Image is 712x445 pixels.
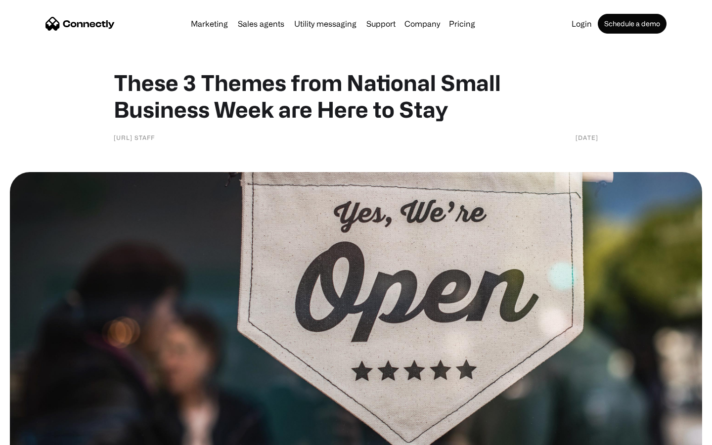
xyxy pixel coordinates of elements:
[362,20,400,28] a: Support
[114,133,155,142] div: [URL] Staff
[568,20,596,28] a: Login
[20,428,59,442] ul: Language list
[598,14,667,34] a: Schedule a demo
[290,20,360,28] a: Utility messaging
[187,20,232,28] a: Marketing
[445,20,479,28] a: Pricing
[234,20,288,28] a: Sales agents
[404,17,440,31] div: Company
[114,69,598,123] h1: These 3 Themes from National Small Business Week are Here to Stay
[10,428,59,442] aside: Language selected: English
[576,133,598,142] div: [DATE]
